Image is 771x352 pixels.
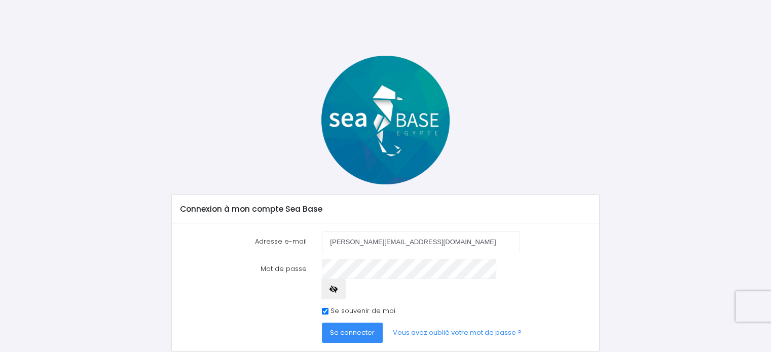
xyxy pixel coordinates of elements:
[385,323,530,343] a: Vous avez oublié votre mot de passe ?
[172,195,599,223] div: Connexion à mon compte Sea Base
[172,231,314,252] label: Adresse e-mail
[330,328,375,337] span: Se connecter
[322,323,383,343] button: Se connecter
[331,306,395,316] label: Se souvenir de moi
[172,259,314,300] label: Mot de passe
